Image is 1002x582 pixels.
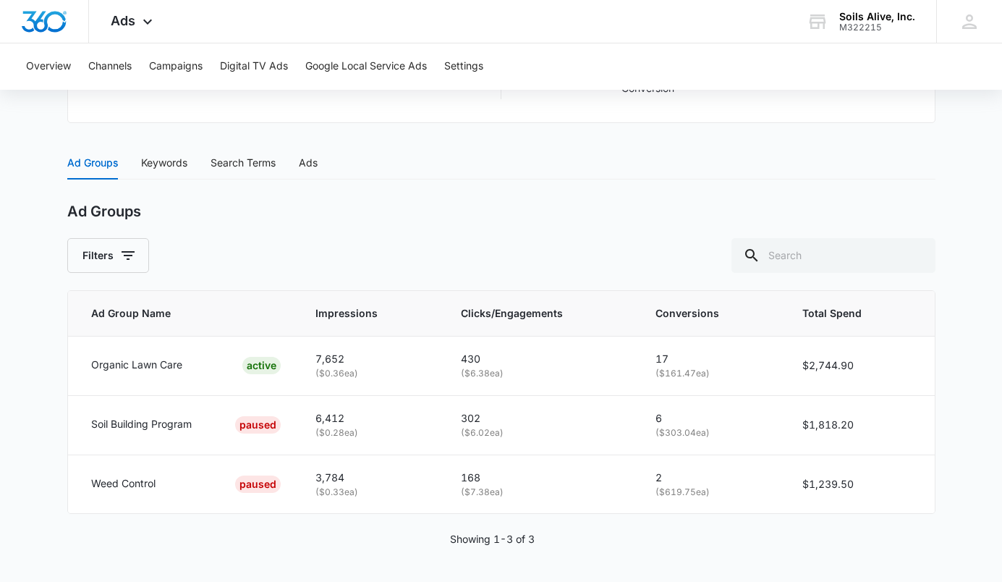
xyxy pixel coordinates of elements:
div: PAUSED [235,416,281,434]
p: 168 [461,470,621,486]
p: Soil Building Program [91,416,192,432]
p: ( $161.47 ea) [655,367,768,381]
button: Filters [67,238,149,273]
p: 430 [461,351,621,367]
p: 3,784 [315,470,426,486]
span: Ad Group Name [91,305,260,321]
td: $2,744.90 [785,336,934,395]
p: ( $6.02 ea) [461,426,621,440]
input: Search [731,238,935,273]
div: Ads [299,155,318,171]
button: Overview [26,43,71,90]
div: account name [839,11,915,22]
p: 2 [655,470,768,486]
p: Organic Lawn Care [91,357,182,373]
p: 17 [655,351,768,367]
p: Showing 1-3 of 3 [450,531,535,547]
div: Search Terms [211,155,276,171]
p: Weed Control [91,476,156,492]
div: account id [839,22,915,33]
h2: Ad Groups [67,203,141,221]
div: ACTIVE [242,357,281,374]
button: Channels [88,43,132,90]
div: Ad Groups [67,155,118,171]
button: Digital TV Ads [220,43,288,90]
p: 7,652 [315,351,426,367]
span: Conversions [655,305,747,321]
p: ( $0.33 ea) [315,486,426,499]
p: ( $7.38 ea) [461,486,621,499]
td: $1,818.20 [785,395,934,455]
p: 302 [461,410,621,426]
p: ( $0.28 ea) [315,426,426,440]
div: Keywords [141,155,187,171]
span: Total Spend [802,305,890,321]
p: 6,412 [315,410,426,426]
p: ( $619.75 ea) [655,486,768,499]
div: PAUSED [235,476,281,493]
button: Google Local Service Ads [305,43,427,90]
p: 6 [655,410,768,426]
p: ( $303.04 ea) [655,426,768,440]
span: Impressions [315,305,405,321]
span: Ads [111,13,135,28]
p: ( $6.38 ea) [461,367,621,381]
button: Settings [444,43,483,90]
button: Campaigns [149,43,203,90]
span: Clicks/Engagements [461,305,600,321]
p: ( $0.36 ea) [315,367,426,381]
td: $1,239.50 [785,455,934,513]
